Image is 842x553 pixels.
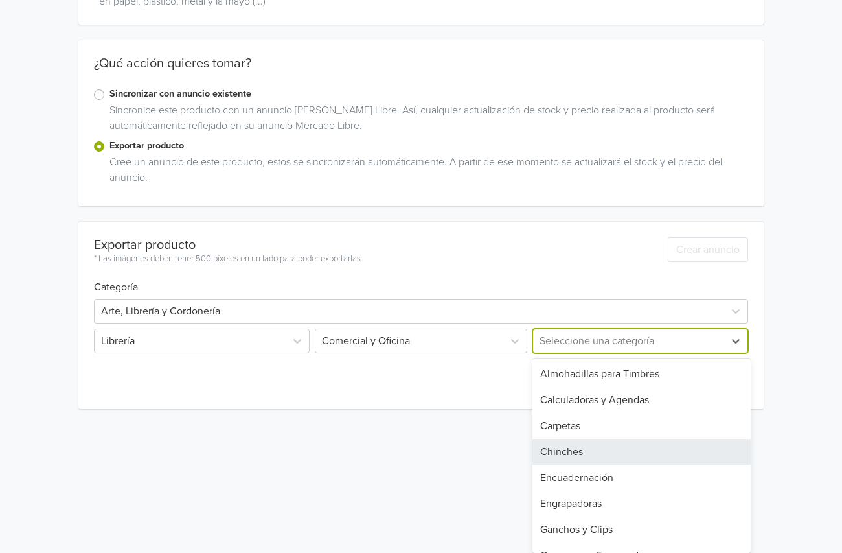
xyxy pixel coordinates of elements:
[94,253,363,266] div: * Las imágenes deben tener 500 píxeles en un lado para poder exportarlas.
[104,154,748,191] div: Cree un anuncio de este producto, estos se sincronizarán automáticamente. A partir de ese momento...
[532,439,751,465] div: Chinches
[532,465,751,491] div: Encuadernación
[94,266,748,294] h6: Categoría
[109,139,748,153] label: Exportar producto
[94,237,363,253] div: Exportar producto
[532,491,751,517] div: Engrapadoras
[532,387,751,413] div: Calculadoras y Agendas
[78,56,764,87] div: ¿Qué acción quieres tomar?
[109,87,748,101] label: Sincronizar con anuncio existente
[532,361,751,387] div: Almohadillas para Timbres
[532,413,751,439] div: Carpetas
[104,102,748,139] div: Sincronice este producto con un anuncio [PERSON_NAME] Libre. Así, cualquier actualización de stoc...
[532,517,751,543] div: Ganchos y Clips
[668,237,748,262] button: Crear anuncio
